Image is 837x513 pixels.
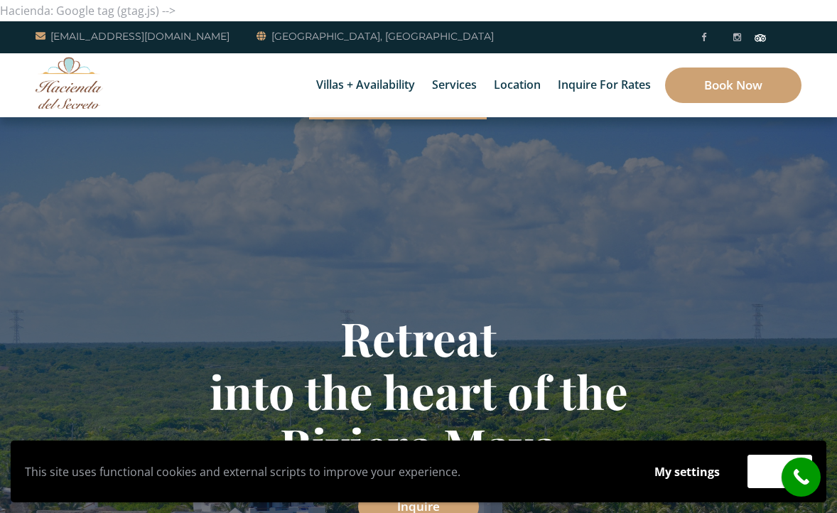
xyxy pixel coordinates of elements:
[665,67,801,103] a: Book Now
[36,57,103,109] img: Awesome Logo
[487,53,548,117] a: Location
[36,28,229,45] a: [EMAIL_ADDRESS][DOMAIN_NAME]
[551,53,658,117] a: Inquire for Rates
[785,461,817,493] i: call
[309,53,422,117] a: Villas + Availability
[256,28,494,45] a: [GEOGRAPHIC_DATA], [GEOGRAPHIC_DATA]
[747,455,812,488] button: Accept
[782,458,821,497] a: call
[641,455,733,488] button: My settings
[25,461,627,482] p: This site uses functional cookies and external scripts to improve your experience.
[425,53,484,117] a: Services
[755,34,766,41] img: Tripadvisor_logomark.svg
[88,311,749,471] h1: Retreat into the heart of the Riviera Maya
